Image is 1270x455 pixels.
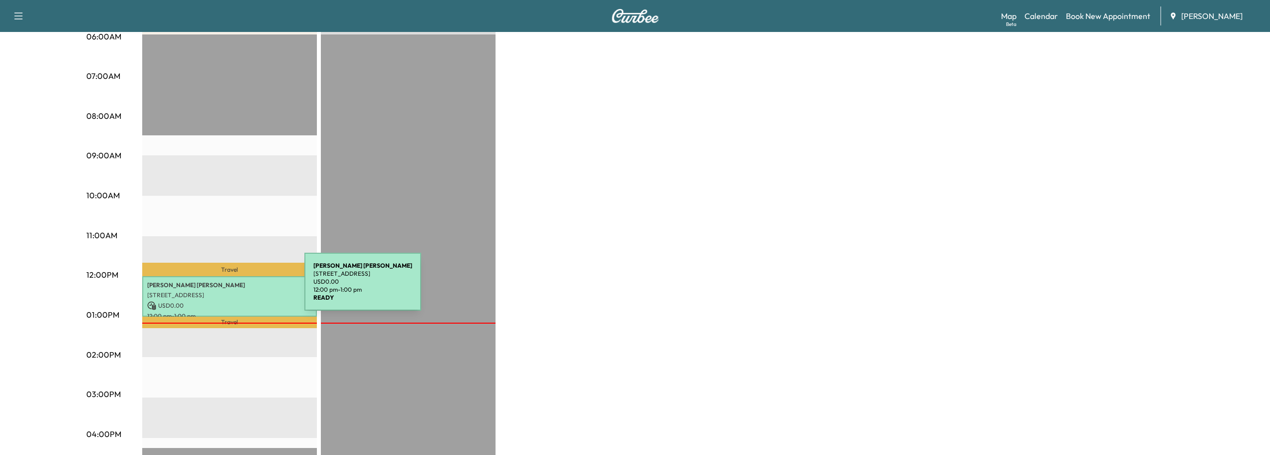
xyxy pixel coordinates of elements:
[86,149,121,161] p: 09:00AM
[86,428,121,440] p: 04:00PM
[147,301,312,310] p: USD 0.00
[1066,10,1150,22] a: Book New Appointment
[86,110,121,122] p: 08:00AM
[147,291,312,299] p: [STREET_ADDRESS]
[86,388,121,400] p: 03:00PM
[86,269,118,281] p: 12:00PM
[1006,20,1016,28] div: Beta
[86,189,120,201] p: 10:00AM
[1181,10,1243,22] span: [PERSON_NAME]
[86,70,120,82] p: 07:00AM
[1024,10,1058,22] a: Calendar
[313,278,412,286] p: USD 0.00
[313,262,412,269] b: [PERSON_NAME] [PERSON_NAME]
[142,263,317,276] p: Travel
[1001,10,1016,22] a: MapBeta
[86,349,121,361] p: 02:00PM
[86,30,121,42] p: 06:00AM
[313,294,334,301] b: READY
[86,309,119,321] p: 01:00PM
[142,317,317,328] p: Travel
[147,312,312,320] p: 12:00 pm - 1:00 pm
[86,229,117,241] p: 11:00AM
[611,9,659,23] img: Curbee Logo
[313,270,412,278] p: [STREET_ADDRESS]
[313,286,412,294] p: 12:00 pm - 1:00 pm
[147,281,312,289] p: [PERSON_NAME] [PERSON_NAME]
